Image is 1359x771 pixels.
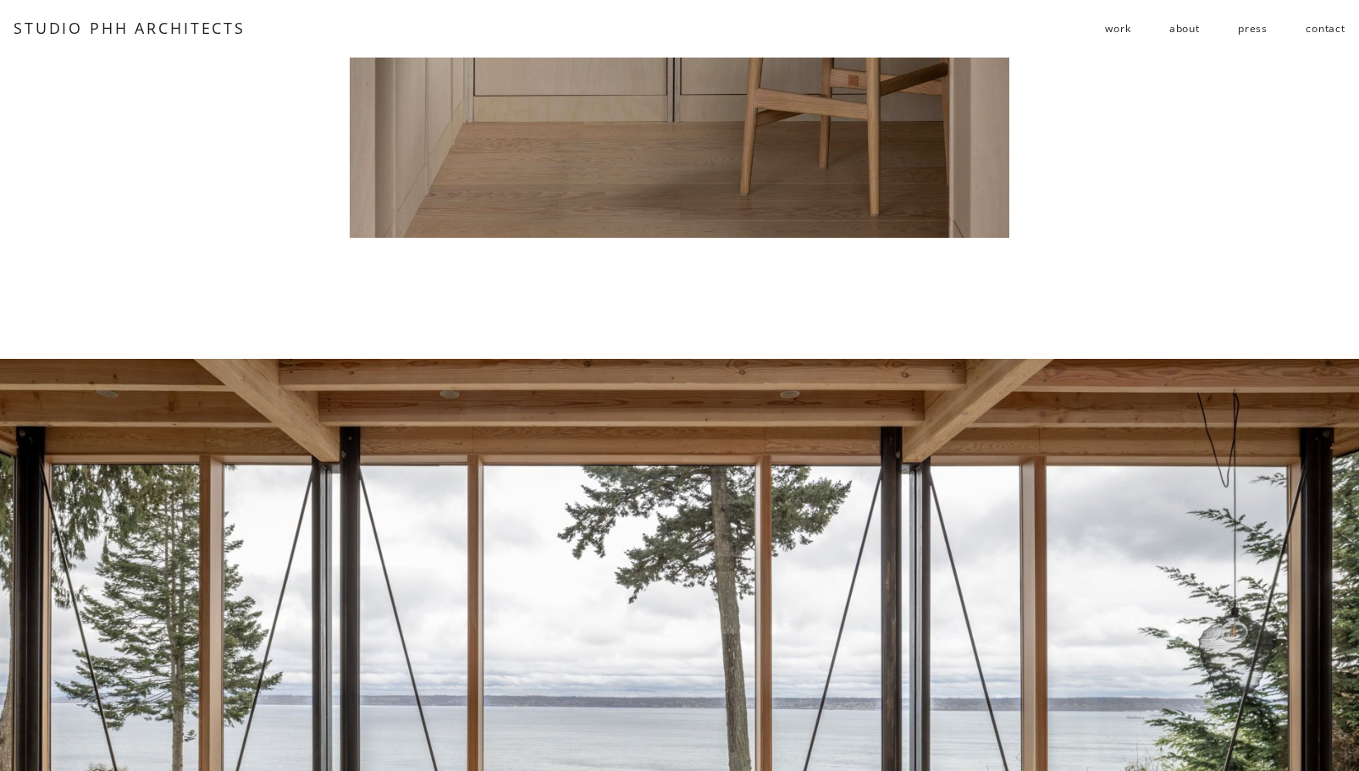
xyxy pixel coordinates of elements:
a: about [1169,15,1200,43]
a: folder dropdown [1105,15,1130,43]
a: press [1238,15,1268,43]
a: contact [1306,15,1345,43]
span: work [1105,16,1130,41]
a: STUDIO PHH ARCHITECTS [14,18,246,38]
